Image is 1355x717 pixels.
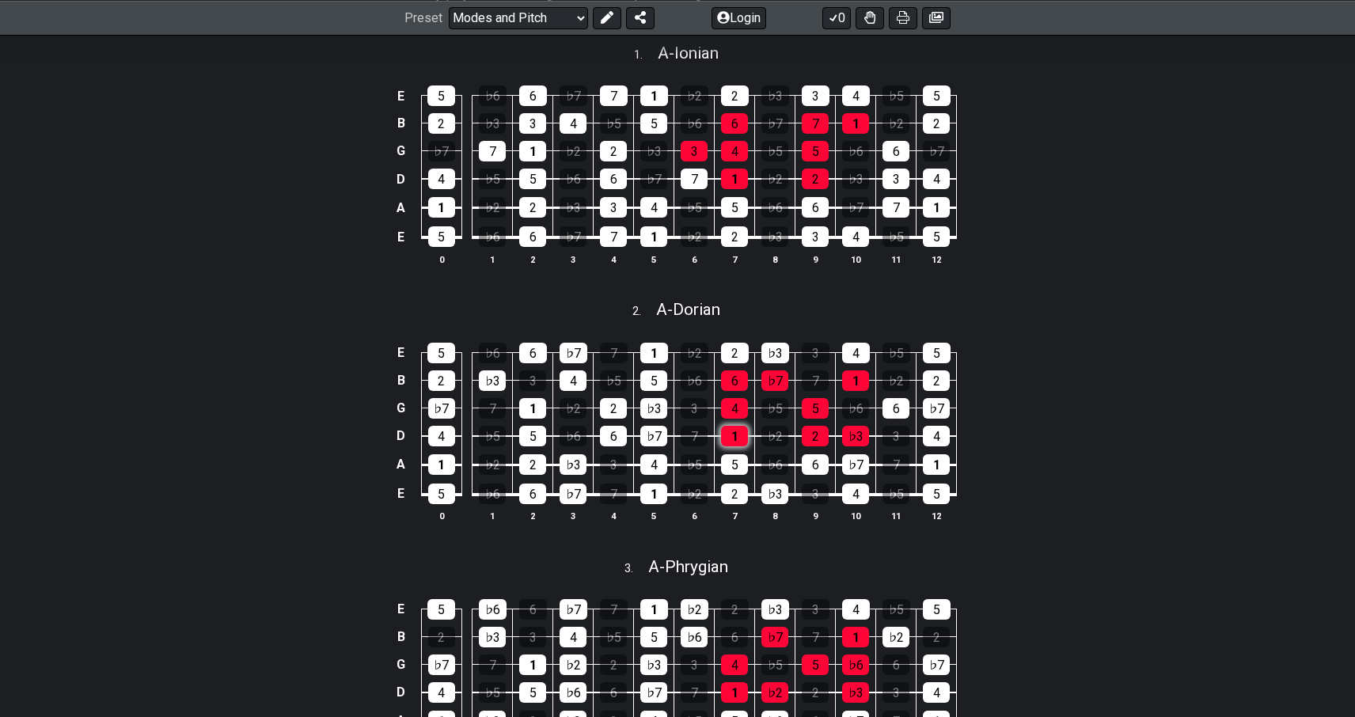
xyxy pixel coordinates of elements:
[802,226,829,247] div: 3
[392,339,411,366] td: E
[560,627,586,647] div: 4
[632,303,656,321] span: 2 .
[519,197,546,218] div: 2
[715,251,755,267] th: 7
[923,454,950,475] div: 1
[674,251,715,267] th: 6
[842,426,869,446] div: ♭3
[600,197,627,218] div: 3
[560,226,586,247] div: ♭7
[392,109,411,137] td: B
[658,44,719,63] span: A - Ionian
[392,422,411,450] td: D
[842,113,869,134] div: 1
[600,398,627,419] div: 2
[519,141,546,161] div: 1
[392,450,411,479] td: A
[761,484,788,504] div: ♭3
[600,454,627,475] div: 3
[923,654,950,675] div: ♭7
[640,484,667,504] div: 1
[560,113,586,134] div: 4
[802,370,829,391] div: 7
[600,370,627,391] div: ♭5
[560,343,587,363] div: ♭7
[882,169,909,189] div: 3
[392,394,411,422] td: G
[681,169,708,189] div: 7
[802,426,829,446] div: 2
[479,370,506,391] div: ♭3
[519,454,546,475] div: 2
[640,113,667,134] div: 5
[674,508,715,525] th: 6
[856,6,884,28] button: Toggle Dexterity for all fretkits
[721,627,748,647] div: 6
[513,508,553,525] th: 2
[923,370,950,391] div: 2
[640,141,667,161] div: ♭3
[600,85,628,106] div: 7
[882,197,909,218] div: 7
[917,508,957,525] th: 12
[917,251,957,267] th: 12
[761,226,788,247] div: ♭3
[427,343,455,363] div: 5
[795,251,836,267] th: 9
[842,599,870,620] div: 4
[923,484,950,504] div: 5
[428,169,455,189] div: 4
[842,85,870,106] div: 4
[721,197,748,218] div: 5
[889,6,917,28] button: Print
[882,398,909,419] div: 6
[842,682,869,703] div: ♭3
[392,222,411,252] td: E
[761,169,788,189] div: ♭2
[634,508,674,525] th: 5
[479,85,507,106] div: ♭6
[761,343,789,363] div: ♭3
[600,226,627,247] div: 7
[626,6,655,28] button: Share Preset
[802,113,829,134] div: 7
[479,113,506,134] div: ♭3
[721,484,748,504] div: 2
[882,484,909,504] div: ♭5
[681,141,708,161] div: 3
[882,599,910,620] div: ♭5
[519,343,547,363] div: 6
[640,343,668,363] div: 1
[761,599,789,620] div: ♭3
[519,85,547,106] div: 6
[479,343,507,363] div: ♭6
[882,654,909,675] div: 6
[802,484,829,504] div: 3
[721,426,748,446] div: 1
[681,426,708,446] div: 7
[600,484,627,504] div: 7
[802,85,829,106] div: 3
[761,627,788,647] div: ♭7
[634,47,658,64] span: 1 .
[600,113,627,134] div: ♭5
[842,370,869,391] div: 1
[842,398,869,419] div: ♭6
[519,654,546,675] div: 1
[842,454,869,475] div: ♭7
[600,654,627,675] div: 2
[681,627,708,647] div: ♭6
[882,343,910,363] div: ♭5
[560,169,586,189] div: ♭6
[404,10,442,25] span: Preset
[761,454,788,475] div: ♭6
[842,654,869,675] div: ♭6
[721,682,748,703] div: 1
[392,678,411,707] td: D
[923,426,950,446] div: 4
[560,599,587,620] div: ♭7
[600,682,627,703] div: 6
[640,398,667,419] div: ♭3
[721,113,748,134] div: 6
[600,169,627,189] div: 6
